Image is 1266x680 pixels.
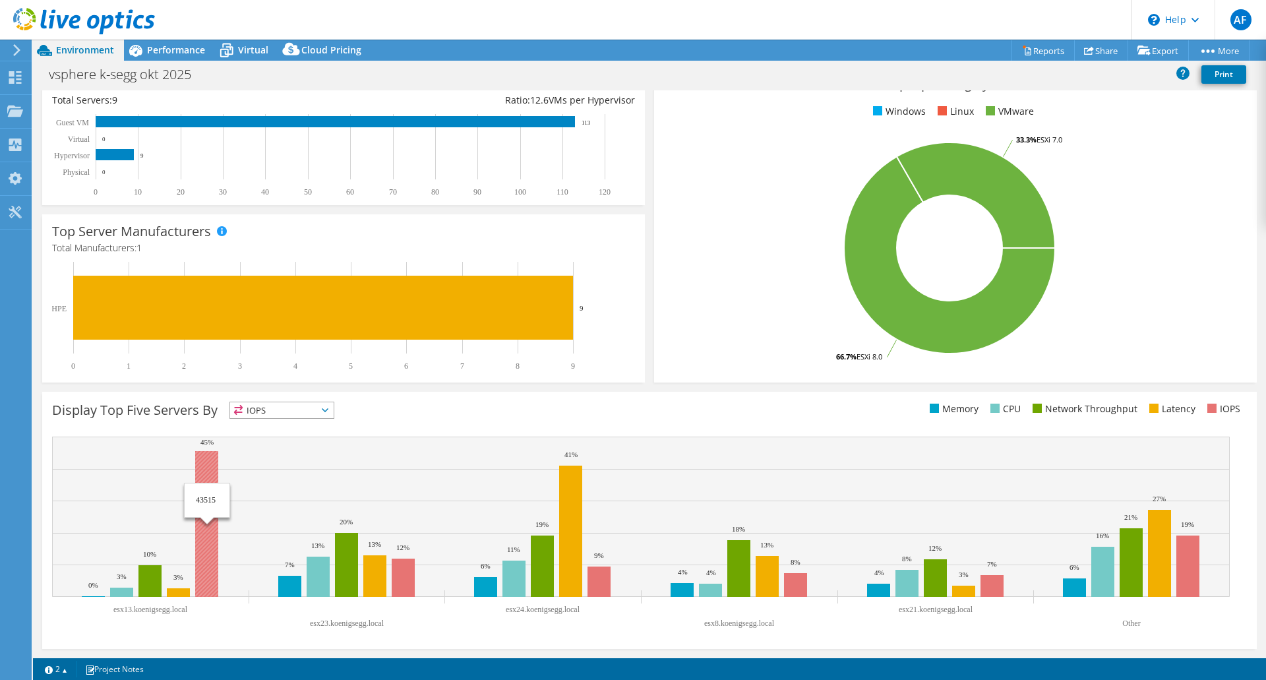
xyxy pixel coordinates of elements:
text: 0% [88,581,98,589]
text: 5 [349,361,353,371]
text: 100 [514,187,526,197]
a: 2 [36,661,76,677]
text: 3% [959,571,969,578]
span: 9 [112,94,117,106]
text: 4% [706,569,716,576]
text: 10% [143,550,156,558]
li: VMware [982,104,1034,119]
text: 27% [1153,495,1166,503]
text: 4% [678,568,688,576]
text: 8% [902,555,912,563]
text: 0 [71,361,75,371]
text: 0 [102,136,105,142]
span: 1 [136,241,142,254]
a: Project Notes [76,661,153,677]
text: 7 [460,361,464,371]
text: 9 [571,361,575,371]
text: 45% [200,438,214,446]
text: 7% [987,560,997,568]
h3: Top Operating Systems [664,77,1247,91]
tspan: ESXi 8.0 [857,352,882,361]
text: 13% [368,540,381,548]
text: HPE [51,304,67,313]
span: AF [1230,9,1251,30]
text: 0 [102,169,105,175]
h1: vsphere k-segg okt 2025 [43,67,212,82]
text: 60 [346,187,354,197]
text: 13% [311,541,324,549]
h3: Server Roles [52,77,127,91]
svg: \n [1148,14,1160,26]
text: 20 [177,187,185,197]
text: 11% [507,545,520,553]
text: esx23.koenigsegg.local [310,619,384,628]
text: esx24.koenigsegg.local [506,605,580,614]
text: esx8.koenigsegg.local [704,619,775,628]
tspan: 33.3% [1016,135,1037,144]
text: 9 [140,152,144,159]
a: Reports [1011,40,1075,61]
text: Physical [63,168,90,177]
span: Virtual [238,44,268,56]
li: Network Throughput [1029,402,1137,416]
text: 10 [134,187,142,197]
text: esx21.koenigsegg.local [899,605,973,614]
a: More [1188,40,1250,61]
span: Cloud Pricing [301,44,361,56]
text: 41% [564,450,578,458]
text: 113 [582,119,591,126]
text: 1 [127,361,131,371]
text: 50 [304,187,312,197]
div: Ratio: VMs per Hypervisor [344,93,635,108]
text: 6 [404,361,408,371]
text: Guest VM [56,118,89,127]
text: 6% [1070,563,1079,571]
text: 3 [238,361,242,371]
span: Performance [147,44,205,56]
text: 6% [481,562,491,570]
text: 8% [791,558,800,566]
li: CPU [987,402,1021,416]
text: Virtual [68,135,90,144]
text: 90 [473,187,481,197]
tspan: ESXi 7.0 [1037,135,1062,144]
text: 3% [117,572,127,580]
text: esx13.koenigsegg.local [113,605,188,614]
text: 19% [535,520,549,528]
text: 80 [431,187,439,197]
text: 120 [599,187,611,197]
text: 70 [389,187,397,197]
text: 20% [340,518,353,526]
text: 110 [557,187,568,197]
h4: Total Manufacturers: [52,241,635,255]
li: Linux [934,104,974,119]
text: 0 [94,187,98,197]
span: 12.6 [530,94,549,106]
text: 4 [293,361,297,371]
text: 9% [594,551,604,559]
text: 21% [1124,513,1137,521]
text: 4% [874,569,884,576]
text: 2 [182,361,186,371]
text: 8 [516,361,520,371]
text: Hypervisor [54,151,90,160]
h3: Top Server Manufacturers [52,224,211,239]
text: 13% [760,541,773,549]
text: 3% [173,573,183,581]
li: IOPS [1204,402,1240,416]
tspan: 66.7% [836,352,857,361]
span: Environment [56,44,114,56]
li: Memory [926,402,979,416]
span: IOPS [230,402,334,418]
text: Other [1122,619,1140,628]
text: 40 [261,187,269,197]
text: 9 [580,304,584,312]
li: Latency [1146,402,1195,416]
div: Total Servers: [52,93,344,108]
li: Windows [870,104,926,119]
text: 7% [285,561,295,569]
a: Share [1074,40,1128,61]
text: 12% [928,544,942,552]
a: Print [1201,65,1246,84]
text: 30 [219,187,227,197]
